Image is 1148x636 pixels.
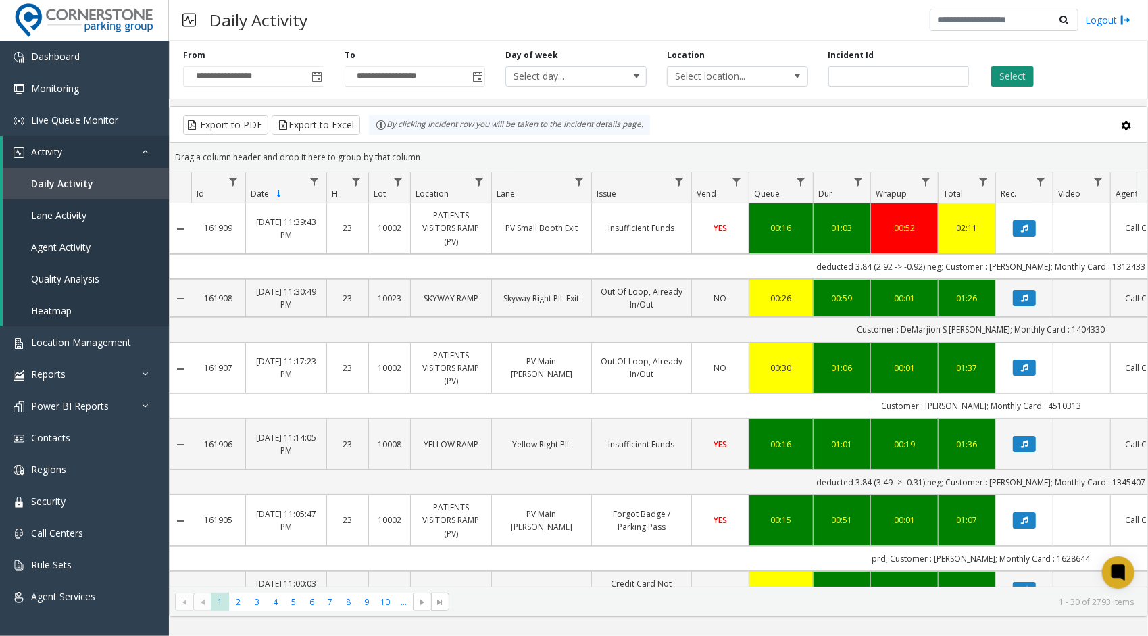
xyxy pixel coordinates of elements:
a: 23 [335,222,360,235]
span: Page 10 [376,593,395,611]
span: Regions [31,463,66,476]
a: PATIENTS VISITORS RAMP (PV) [419,501,483,540]
a: Issue Filter Menu [670,172,689,191]
a: YES [700,438,741,451]
a: 01:03 [822,222,862,235]
span: Dur [818,188,832,199]
span: Location Management [31,336,131,349]
a: 00:30 [757,362,805,374]
a: [DATE] 11:30:49 PM [254,285,318,311]
img: 'icon' [14,147,24,158]
span: Security [31,495,66,508]
a: 00:26 [757,292,805,305]
a: Location Filter Menu [470,172,489,191]
span: Quality Analysis [31,272,99,285]
a: 01:37 [947,362,987,374]
a: 02:11 [947,222,987,235]
img: 'icon' [14,497,24,508]
div: 00:30 [757,584,805,597]
div: Data table [170,172,1147,587]
a: Date Filter Menu [305,172,324,191]
span: YES [714,222,727,234]
img: 'icon' [14,465,24,476]
label: Incident Id [828,49,874,62]
span: Total [943,188,963,199]
a: 10002 [377,222,402,235]
a: YELLOW RAMP [419,438,483,451]
a: PATIENTS VISITORS RAMP (PV) [419,209,483,248]
span: Daily Activity [31,177,93,190]
a: Rec. Filter Menu [1032,172,1050,191]
a: Queue Filter Menu [792,172,810,191]
span: Sortable [274,189,284,199]
a: Agent Activity [3,231,169,263]
a: 00:16 [757,438,805,451]
button: Export to Excel [272,115,360,135]
span: Rule Sets [31,558,72,571]
span: NO [714,362,727,374]
span: Power BI Reports [31,399,109,412]
a: 10023 [377,292,402,305]
a: Collapse Details [170,293,191,304]
img: 'icon' [14,84,24,95]
button: Export to PDF [183,115,268,135]
a: Out Of Loop, Already In/Out [600,355,683,381]
img: 'icon' [14,560,24,571]
label: Location [667,49,705,62]
div: 00:15 [757,514,805,527]
a: 01:36 [947,438,987,451]
span: Go to the next page [417,597,428,608]
img: 'icon' [14,529,24,539]
a: Forgot Badge / Parking Pass [600,508,683,533]
a: PATIENTS VISITORS RAMP (PV) [419,349,483,388]
a: 00:01 [879,362,930,374]
div: 00:51 [822,514,862,527]
a: Heatmap [3,295,169,326]
a: 00:01 [879,292,930,305]
span: Lot [374,188,386,199]
div: 00:59 [822,292,862,305]
a: Lane Filter Menu [570,172,589,191]
a: Total Filter Menu [974,172,993,191]
span: Select day... [506,67,618,86]
div: 00:51 [822,584,862,597]
a: 161906 [199,438,237,451]
a: 161905 [199,514,237,527]
span: NO [714,585,727,596]
img: logout [1120,13,1131,27]
img: pageIcon [182,3,196,36]
div: 00:52 [879,222,930,235]
span: Select location... [668,67,779,86]
a: NO [700,362,741,374]
a: 10002 [377,514,402,527]
a: 161907 [199,362,237,374]
span: Lane [497,188,515,199]
span: Page 7 [321,593,339,611]
a: NO [700,584,741,597]
a: 10002 [377,362,402,374]
a: 23 [335,438,360,451]
img: 'icon' [14,338,24,349]
a: 01:07 [947,514,987,527]
a: Vend Filter Menu [728,172,746,191]
a: 01:22 [947,584,987,597]
a: Credit Card Not Reading [600,577,683,603]
a: 01:26 [947,292,987,305]
img: 'icon' [14,116,24,126]
a: [DATE] 11:17:23 PM [254,355,318,381]
div: 00:16 [757,222,805,235]
a: Collapse Details [170,516,191,527]
a: 01:06 [822,362,862,374]
a: 161909 [199,222,237,235]
div: 00:01 [879,514,930,527]
label: From [183,49,205,62]
span: Go to the last page [431,593,449,612]
span: Agent Activity [31,241,91,253]
span: Dashboard [31,50,80,63]
a: [DATE] 11:14:05 PM [254,431,318,457]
